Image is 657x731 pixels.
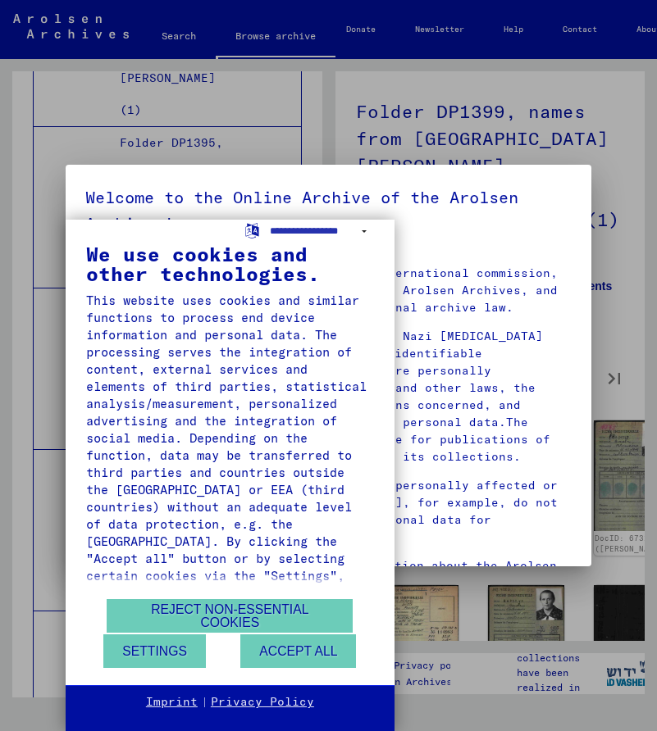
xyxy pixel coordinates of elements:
div: We use cookies and other technologies. [86,244,374,284]
div: This website uses cookies and similar functions to process end device information and personal da... [86,292,374,670]
a: Imprint [146,694,198,711]
button: Settings [103,634,206,668]
a: Privacy Policy [211,694,314,711]
button: Accept all [240,634,356,668]
button: Reject non-essential cookies [107,599,353,633]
